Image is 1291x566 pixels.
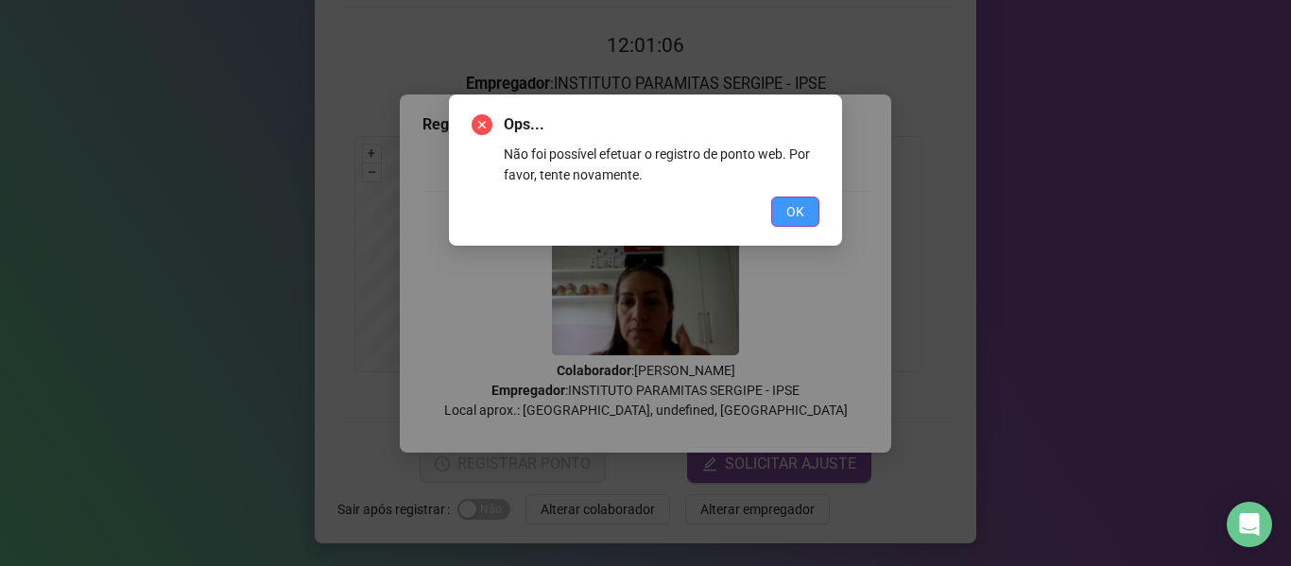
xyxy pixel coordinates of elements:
div: Open Intercom Messenger [1227,502,1272,547]
button: OK [771,197,819,227]
span: OK [786,201,804,222]
span: Ops... [504,113,819,136]
div: Não foi possível efetuar o registro de ponto web. Por favor, tente novamente. [504,144,819,185]
span: close-circle [472,114,492,135]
